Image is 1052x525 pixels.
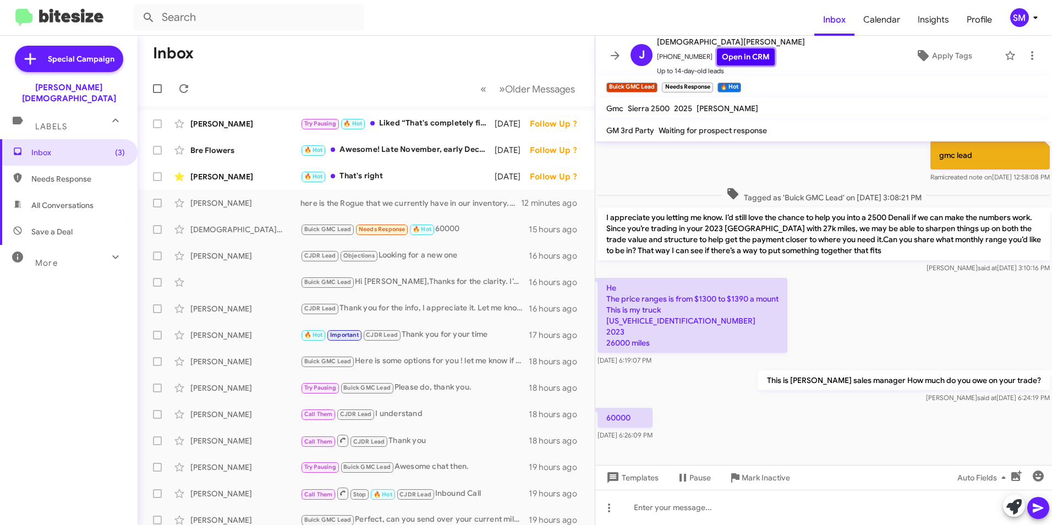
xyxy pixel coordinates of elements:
span: Gmc [606,103,623,113]
a: Open in CRM [717,48,775,65]
span: J [639,46,645,64]
a: Inbox [814,4,854,36]
span: Objections [343,252,375,259]
span: 🔥 Hot [374,491,392,498]
span: Labels [35,122,67,132]
span: Inbox [31,147,125,158]
span: (3) [115,147,125,158]
button: Auto Fields [949,468,1019,488]
span: Try Pausing [304,384,336,391]
p: He The price ranges is from $1300 to $1390 a mount This is my truck [US_VEHICLE_IDENTIFICATION_NU... [598,278,787,353]
div: [PERSON_NAME] [190,435,300,446]
p: gmc lead [930,141,1050,169]
span: Save a Deal [31,226,73,237]
a: Profile [958,4,1001,36]
div: [PERSON_NAME] [190,409,300,420]
span: Buick GMC Lead [304,358,352,365]
small: 🔥 Hot [717,83,741,92]
span: 🔥 Hot [343,120,362,127]
div: 16 hours ago [529,250,586,261]
div: 18 hours ago [529,435,586,446]
div: [PERSON_NAME] [190,250,300,261]
span: 🔥 Hot [304,146,323,154]
span: Apply Tags [932,46,972,65]
span: Call Them [304,491,333,498]
a: Calendar [854,4,909,36]
span: Buick GMC Lead [304,226,352,233]
small: Needs Response [662,83,713,92]
div: I understand [300,408,529,420]
button: Previous [474,78,493,100]
div: 18 hours ago [529,409,586,420]
div: Looking for a new one [300,249,529,262]
div: Thank you for your time [300,329,529,341]
span: Tagged as 'Buick GMC Lead' on [DATE] 3:08:21 PM [722,187,926,203]
div: 19 hours ago [529,488,586,499]
div: 15 hours ago [529,224,586,235]
span: [PERSON_NAME] [DATE] 6:24:19 PM [926,393,1050,402]
span: Older Messages [505,83,575,95]
div: [PERSON_NAME] [190,382,300,393]
span: said at [978,264,997,272]
button: Mark Inactive [720,468,799,488]
span: Buick GMC Lead [304,516,352,523]
span: created note on [945,173,992,181]
span: Buick GMC Lead [343,463,391,471]
span: Rami [DATE] 12:58:08 PM [930,173,1050,181]
span: Buick GMC Lead [343,384,391,391]
span: All Conversations [31,200,94,211]
div: Please do, thank you. [300,381,529,394]
a: Special Campaign [15,46,123,72]
div: Liked “That's completely fine! We can schedule an appointment for October. Just let me know what ... [300,117,495,130]
div: [DATE] [495,171,530,182]
div: 16 hours ago [529,277,586,288]
span: Insights [909,4,958,36]
div: 18 hours ago [529,356,586,367]
span: CJDR Lead [399,491,431,498]
small: Buick GMC Lead [606,83,657,92]
span: Special Campaign [48,53,114,64]
span: CJDR Lead [304,305,336,312]
span: CJDR Lead [340,411,372,418]
span: [DEMOGRAPHIC_DATA][PERSON_NAME] [657,35,805,48]
div: [DATE] [495,145,530,156]
div: Awesome chat then. [300,461,529,473]
span: « [480,82,486,96]
div: 12 minutes ago [521,198,586,209]
span: CJDR Lead [304,252,336,259]
div: [PERSON_NAME] [190,356,300,367]
div: Inbound Call [300,486,529,500]
div: Follow Up ? [530,171,586,182]
span: Up to 14-day-old leads [657,65,805,76]
p: I appreciate you letting me know. I’d still love the chance to help you into a 2500 Denali if we ... [598,207,1050,260]
p: This is [PERSON_NAME] sales manager How much do you owe on your trade? [758,370,1050,390]
button: Pause [667,468,720,488]
span: CJDR Lead [353,438,385,445]
div: Hi [PERSON_NAME],Thanks for the clarity. I’m putting together out-the-door options for the Sierra... [300,276,529,288]
span: Mark Inactive [742,468,790,488]
span: More [35,258,58,268]
div: 17 hours ago [529,330,586,341]
div: SM [1010,8,1029,27]
span: [DATE] 6:19:07 PM [598,356,651,364]
span: Needs Response [31,173,125,184]
div: [PERSON_NAME] [190,330,300,341]
span: Needs Response [359,226,406,233]
span: Templates [604,468,659,488]
h1: Inbox [153,45,194,62]
span: » [499,82,505,96]
button: SM [1001,8,1040,27]
div: Here is some options for you ! let me know if any of theses would work out [300,355,529,368]
span: 🔥 Hot [304,331,323,338]
div: Thank you [300,434,529,447]
div: here is the Rogue that we currently have in our inventory. [URL][DOMAIN_NAME][PERSON_NAME][US_VEH... [300,198,521,209]
div: [PERSON_NAME] [190,303,300,314]
div: Follow Up ? [530,118,586,129]
div: 60000 [300,223,529,236]
span: [PERSON_NAME] [697,103,758,113]
span: Waiting for prospect response [659,125,767,135]
div: [PERSON_NAME] [190,118,300,129]
span: CJDR Lead [366,331,398,338]
span: 2025 [674,103,692,113]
